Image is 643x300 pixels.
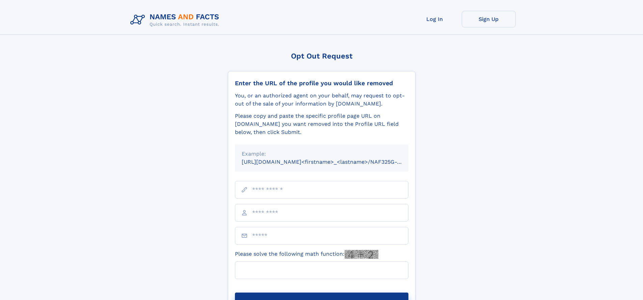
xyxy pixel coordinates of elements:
[462,11,516,27] a: Sign Up
[128,11,225,29] img: Logo Names and Facts
[408,11,462,27] a: Log In
[242,150,402,158] div: Example:
[235,250,378,259] label: Please solve the following math function:
[235,92,408,108] div: You, or an authorized agent on your behalf, may request to opt-out of the sale of your informatio...
[242,159,421,165] small: [URL][DOMAIN_NAME]<firstname>_<lastname>/NAF325G-xxxxxxxx
[235,112,408,136] div: Please copy and paste the specific profile page URL on [DOMAIN_NAME] you want removed into the Pr...
[228,52,416,60] div: Opt Out Request
[235,79,408,87] div: Enter the URL of the profile you would like removed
